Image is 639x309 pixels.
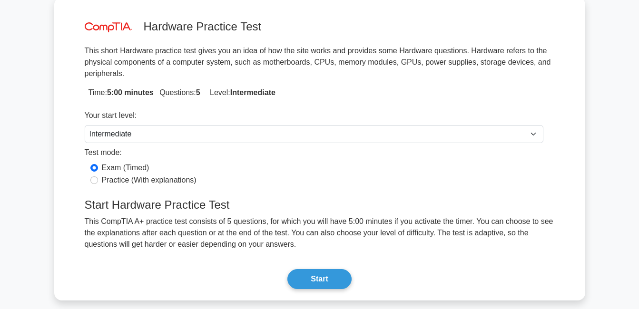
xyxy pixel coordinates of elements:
[85,110,543,125] div: Your start level:
[156,88,200,97] span: Questions:
[144,20,555,34] h4: Hardware Practice Test
[196,88,200,97] strong: 5
[85,45,555,79] p: This short Hardware practice test gives you an idea of how the site works and provides some Hardw...
[107,88,154,97] strong: 5:00 minutes
[79,198,560,212] h4: Start Hardware Practice Test
[102,174,197,186] label: Practice (With explanations)
[79,216,560,250] p: This CompTIA A+ practice test consists of 5 questions, for which you will have 5:00 minutes if yo...
[85,147,543,162] div: Test mode:
[102,162,149,174] label: Exam (Timed)
[230,88,275,97] strong: Intermediate
[206,88,275,97] span: Level:
[287,269,351,289] button: Start
[85,87,555,98] p: Time:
